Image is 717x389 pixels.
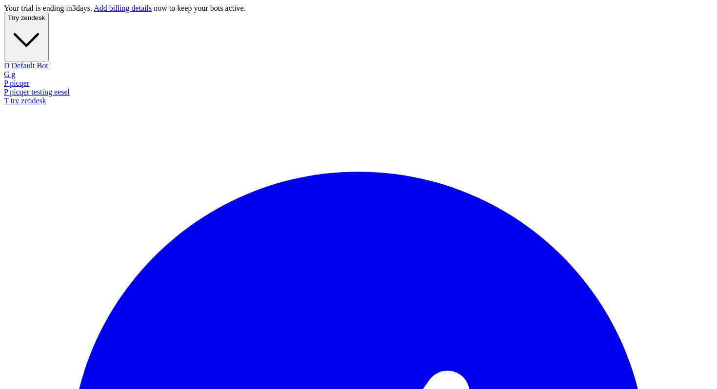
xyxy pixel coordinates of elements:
[4,79,8,87] span: P
[4,61,10,70] span: D
[12,14,45,21] span: try zendesk
[4,79,713,88] div: picqer
[4,70,713,79] div: g
[4,88,713,97] div: picqer testing eesel
[8,14,12,21] span: T
[4,61,713,70] div: Default Bot
[4,70,10,78] span: G
[4,88,8,96] span: P
[4,97,713,105] div: try zendesk
[4,13,49,61] button: Ttry zendesk
[4,97,8,105] span: T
